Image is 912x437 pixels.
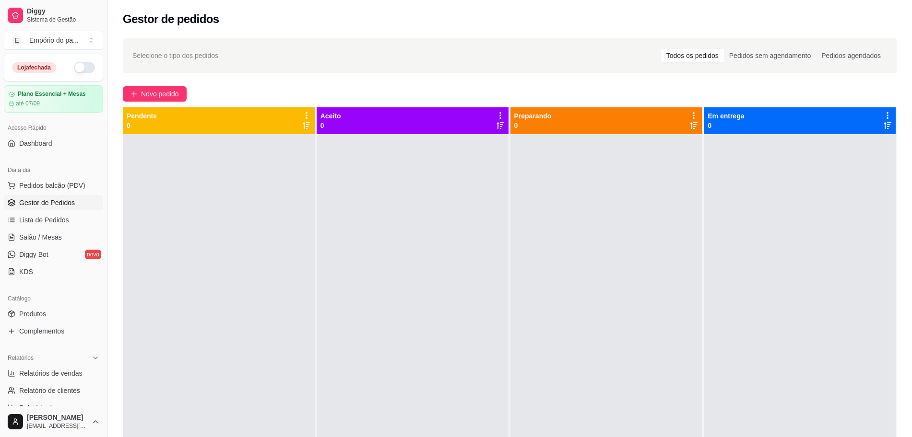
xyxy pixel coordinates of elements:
div: Pedidos sem agendamento [724,49,816,62]
a: Lista de Pedidos [4,212,103,228]
button: [PERSON_NAME][EMAIL_ADDRESS][DOMAIN_NAME] [4,410,103,433]
p: 0 [127,121,157,130]
span: plus [130,91,137,97]
span: Relatório de mesas [19,403,77,413]
a: Diggy Botnovo [4,247,103,262]
article: até 07/09 [16,100,40,107]
span: Novo pedido [141,89,179,99]
div: Loja fechada [12,62,56,73]
a: Dashboard [4,136,103,151]
div: Empório do pa ... [29,35,79,45]
span: Gestor de Pedidos [19,198,75,207]
a: Relatório de mesas [4,400,103,415]
a: Relatório de clientes [4,383,103,398]
span: Lista de Pedidos [19,215,69,225]
span: Diggy [27,7,99,16]
button: Alterar Status [74,62,95,73]
a: Salão / Mesas [4,230,103,245]
span: Relatórios de vendas [19,368,83,378]
a: KDS [4,264,103,279]
p: 0 [320,121,341,130]
span: Dashboard [19,138,52,148]
span: E [12,35,22,45]
button: Pedidos balcão (PDV) [4,178,103,193]
span: Produtos [19,309,46,319]
span: Complementos [19,326,64,336]
p: Preparando [514,111,552,121]
div: Todos os pedidos [661,49,724,62]
span: Salão / Mesas [19,232,62,242]
a: Complementos [4,323,103,339]
span: Selecione o tipo dos pedidos [132,50,218,61]
p: 0 [708,121,744,130]
a: Gestor de Pedidos [4,195,103,210]
span: Diggy Bot [19,250,48,259]
p: 0 [514,121,552,130]
button: Select a team [4,31,103,50]
a: DiggySistema de Gestão [4,4,103,27]
a: Produtos [4,306,103,322]
span: Relatórios [8,354,34,362]
div: Pedidos agendados [816,49,886,62]
span: [PERSON_NAME] [27,414,88,422]
p: Em entrega [708,111,744,121]
a: Relatórios de vendas [4,366,103,381]
button: Novo pedido [123,86,187,102]
div: Acesso Rápido [4,120,103,136]
span: Pedidos balcão (PDV) [19,181,85,190]
div: Dia a dia [4,162,103,178]
span: [EMAIL_ADDRESS][DOMAIN_NAME] [27,422,88,430]
span: Sistema de Gestão [27,16,99,23]
p: Aceito [320,111,341,121]
h2: Gestor de pedidos [123,11,219,27]
p: Pendente [127,111,157,121]
span: KDS [19,267,33,276]
article: Plano Essencial + Mesas [18,91,86,98]
a: Plano Essencial + Mesasaté 07/09 [4,85,103,113]
div: Catálogo [4,291,103,306]
span: Relatório de clientes [19,386,80,395]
